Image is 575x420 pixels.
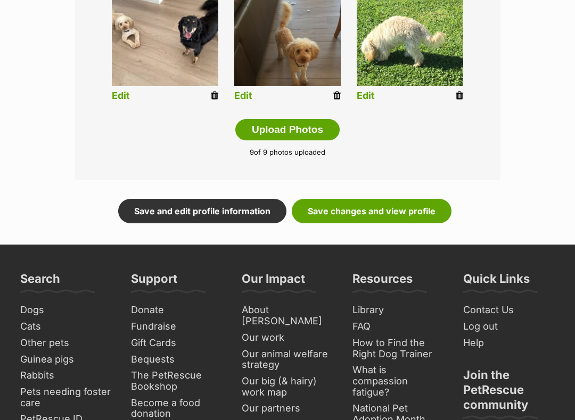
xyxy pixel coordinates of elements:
a: Contact Us [459,302,559,318]
h3: Quick Links [463,271,530,292]
a: Save and edit profile information [118,199,286,223]
a: About [PERSON_NAME] [237,302,338,329]
a: Log out [459,318,559,335]
p: of 9 photos uploaded [91,147,484,158]
h3: Our Impact [242,271,305,292]
a: Help [459,335,559,351]
a: Edit [357,90,375,102]
a: Our work [237,330,338,346]
h3: Resources [352,271,413,292]
a: Rabbits [16,367,116,384]
a: Our partners [237,400,338,417]
a: What is compassion fatigue? [348,362,448,400]
a: Pets needing foster care [16,384,116,411]
h3: Join the PetRescue community [463,367,555,418]
a: Cats [16,318,116,335]
a: Our big (& hairy) work map [237,373,338,400]
a: How to Find the Right Dog Trainer [348,335,448,362]
a: Bequests [127,351,227,368]
a: Gift Cards [127,335,227,351]
a: Save changes and view profile [292,199,451,223]
a: Donate [127,302,227,318]
a: Edit [112,90,130,102]
a: Dogs [16,302,116,318]
a: Guinea pigs [16,351,116,368]
h3: Support [131,271,177,292]
a: Fundraise [127,318,227,335]
a: The PetRescue Bookshop [127,367,227,394]
button: Upload Photos [235,119,340,140]
a: Our animal welfare strategy [237,346,338,373]
span: 9 [250,148,254,156]
a: FAQ [348,318,448,335]
a: Library [348,302,448,318]
h3: Search [20,271,60,292]
a: Edit [234,90,252,102]
a: Other pets [16,335,116,351]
